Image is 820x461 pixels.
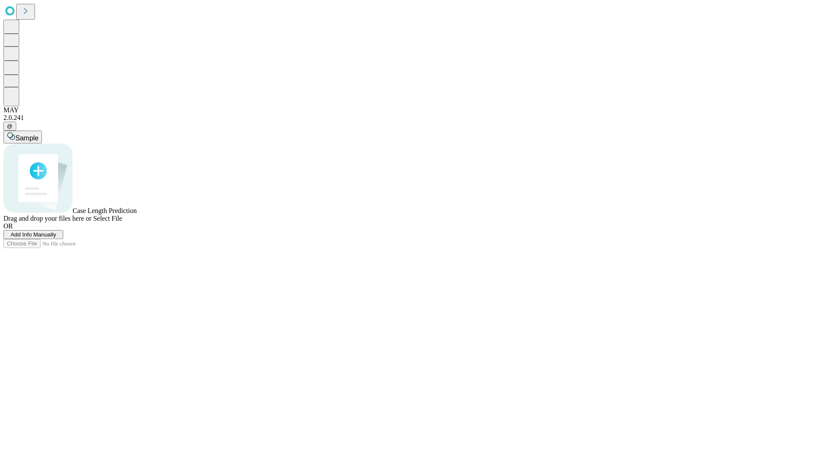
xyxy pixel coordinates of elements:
span: Case Length Prediction [73,207,137,214]
span: Select File [93,215,122,222]
button: Sample [3,131,42,143]
span: Sample [15,134,38,142]
div: 2.0.241 [3,114,817,122]
button: @ [3,122,16,131]
span: OR [3,222,13,230]
span: Drag and drop your files here or [3,215,91,222]
div: MAY [3,106,817,114]
span: @ [7,123,13,129]
span: Add Info Manually [11,231,56,238]
button: Add Info Manually [3,230,63,239]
